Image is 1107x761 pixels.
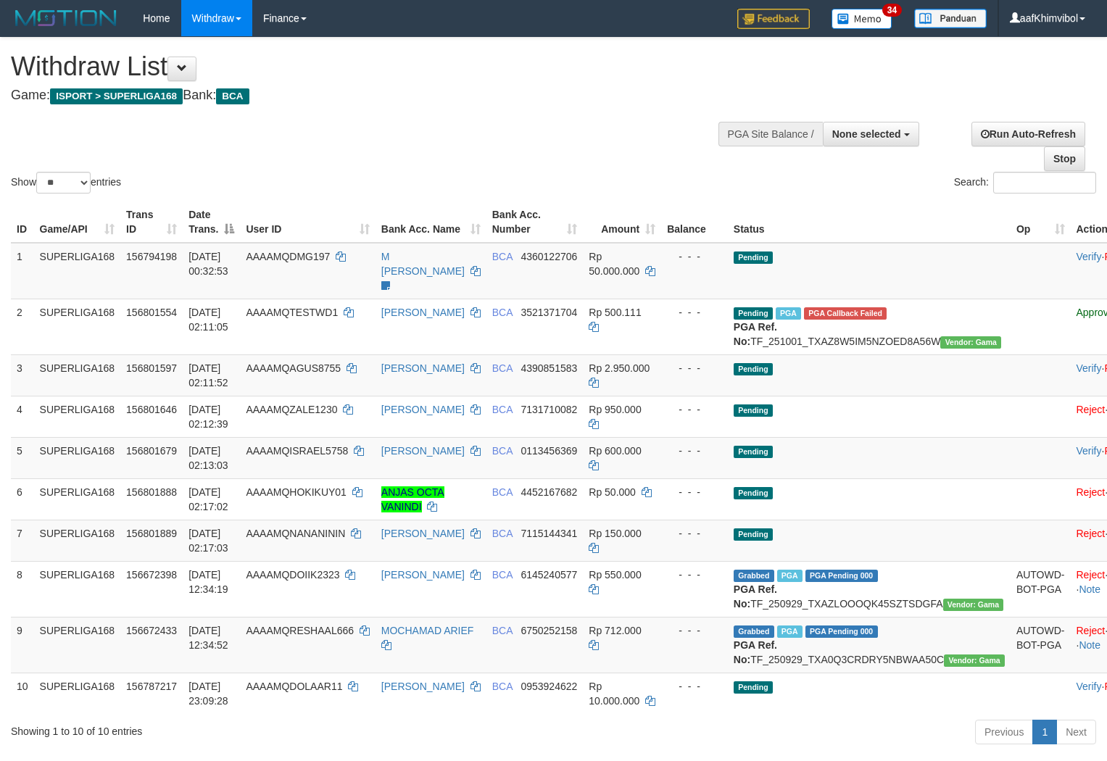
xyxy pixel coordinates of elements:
td: SUPERLIGA168 [34,520,121,561]
th: ID [11,201,34,243]
td: 2 [11,299,34,354]
a: [PERSON_NAME] [381,404,465,415]
a: Verify [1077,681,1102,692]
span: AAAAMQHOKIKUY01 [246,486,347,498]
a: [PERSON_NAME] [381,528,465,539]
a: Stop [1044,146,1085,171]
span: Grabbed [734,570,774,582]
th: Bank Acc. Name: activate to sort column ascending [376,201,486,243]
a: Reject [1077,528,1106,539]
img: MOTION_logo.png [11,7,121,29]
a: [PERSON_NAME] [381,681,465,692]
img: panduan.png [914,9,987,28]
span: Copy 0953924622 to clipboard [521,681,577,692]
span: Copy 4390851583 to clipboard [521,362,577,374]
span: Copy 4360122706 to clipboard [521,251,577,262]
td: 10 [11,673,34,714]
a: Verify [1077,445,1102,457]
span: Rp 150.000 [589,528,641,539]
span: Marked by aafsoycanthlai [777,625,803,638]
a: Reject [1077,569,1106,581]
a: Reject [1077,625,1106,636]
span: 156672433 [126,625,177,636]
a: [PERSON_NAME] [381,445,465,457]
span: [DATE] 02:17:03 [188,528,228,554]
td: 9 [11,617,34,673]
div: - - - [667,402,722,417]
span: Vendor URL: https://trx31.1velocity.biz [943,599,1004,611]
img: Feedback.jpg [737,9,810,29]
td: TF_251001_TXAZ8W5IM5NZOED8A56W [728,299,1011,354]
a: [PERSON_NAME] [381,307,465,318]
span: Copy 6145240577 to clipboard [521,569,577,581]
span: Pending [734,446,773,458]
td: SUPERLIGA168 [34,437,121,478]
td: SUPERLIGA168 [34,617,121,673]
div: Showing 1 to 10 of 10 entries [11,718,450,739]
span: Pending [734,251,773,264]
span: AAAAMQNANANININ [246,528,345,539]
span: 156801597 [126,362,177,374]
span: None selected [832,128,901,140]
span: Pending [734,528,773,541]
span: Rp 500.111 [589,307,641,318]
td: 8 [11,561,34,617]
td: SUPERLIGA168 [34,396,121,437]
b: PGA Ref. No: [734,583,777,610]
td: 6 [11,478,34,520]
span: Copy 0113456369 to clipboard [521,445,577,457]
span: 156801679 [126,445,177,457]
div: - - - [667,361,722,375]
span: Vendor URL: https://trx31.1velocity.biz [940,336,1001,349]
th: Game/API: activate to sort column ascending [34,201,121,243]
span: [DATE] 12:34:52 [188,625,228,651]
h4: Game: Bank: [11,88,724,103]
span: [DATE] 00:32:53 [188,251,228,277]
a: Previous [975,720,1033,744]
span: BCA [492,404,513,415]
div: - - - [667,444,722,458]
span: BCA [492,362,513,374]
th: Amount: activate to sort column ascending [583,201,661,243]
span: Rp 950.000 [589,404,641,415]
td: 3 [11,354,34,396]
b: PGA Ref. No: [734,321,777,347]
a: Note [1079,583,1100,595]
td: TF_250929_TXAZLOOOQK45SZTSDGFA [728,561,1011,617]
span: Pending [734,404,773,417]
td: SUPERLIGA168 [34,243,121,299]
span: AAAAMQTESTWD1 [246,307,338,318]
a: [PERSON_NAME] [381,362,465,374]
span: AAAAMQRESHAAL666 [246,625,354,636]
td: 1 [11,243,34,299]
span: Rp 600.000 [589,445,641,457]
span: [DATE] 02:11:05 [188,307,228,333]
td: AUTOWD-BOT-PGA [1011,561,1071,617]
span: PGA Pending [805,570,878,582]
span: Rp 2.950.000 [589,362,650,374]
a: Verify [1077,362,1102,374]
span: BCA [492,251,513,262]
label: Search: [954,172,1096,194]
span: Vendor URL: https://trx31.1velocity.biz [944,654,1005,667]
span: AAAAMQDOIIK2323 [246,569,339,581]
span: Pending [734,307,773,320]
a: ANJAS OCTA VANINDI [381,486,444,512]
button: None selected [823,122,919,146]
span: AAAAMQDOLAAR11 [246,681,342,692]
span: Pending [734,487,773,499]
td: SUPERLIGA168 [34,299,121,354]
img: Button%20Memo.svg [832,9,892,29]
th: Op: activate to sort column ascending [1011,201,1071,243]
span: [DATE] 02:12:39 [188,404,228,430]
h1: Withdraw List [11,52,724,81]
span: 156801888 [126,486,177,498]
a: 1 [1032,720,1057,744]
span: 156787217 [126,681,177,692]
span: BCA [492,486,513,498]
a: Note [1079,639,1100,651]
input: Search: [993,172,1096,194]
span: Pending [734,681,773,694]
span: BCA [492,307,513,318]
span: BCA [492,681,513,692]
